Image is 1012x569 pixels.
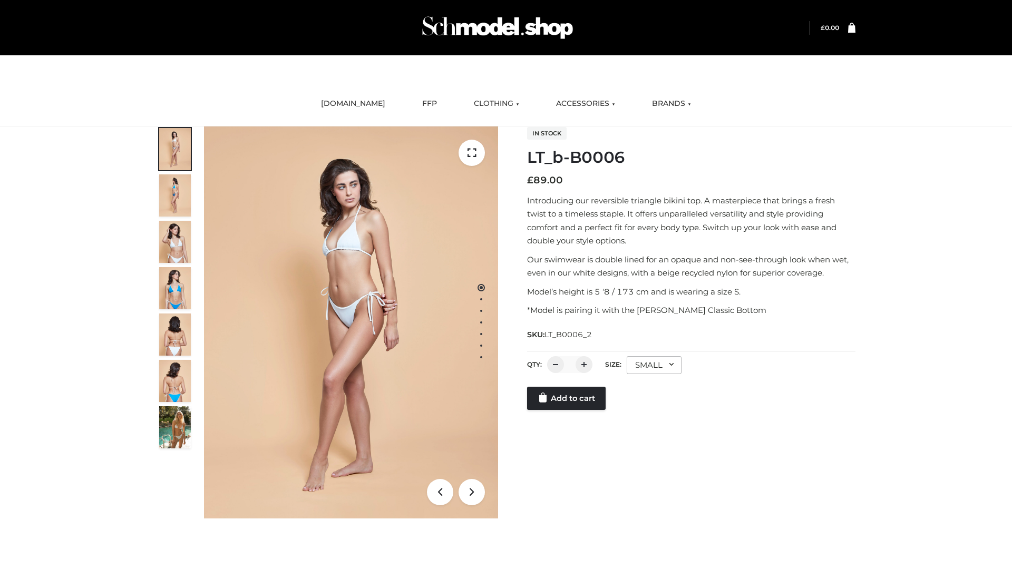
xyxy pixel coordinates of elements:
[466,92,527,115] a: CLOTHING
[527,148,855,167] h1: LT_b-B0006
[821,24,839,32] a: £0.00
[644,92,699,115] a: BRANDS
[419,7,577,48] img: Schmodel Admin 964
[527,360,542,368] label: QTY:
[821,24,839,32] bdi: 0.00
[544,330,592,339] span: LT_B0006_2
[159,128,191,170] img: ArielClassicBikiniTop_CloudNine_AzureSky_OW114ECO_1-scaled.jpg
[527,328,593,341] span: SKU:
[527,174,533,186] span: £
[159,406,191,448] img: Arieltop_CloudNine_AzureSky2.jpg
[159,267,191,309] img: ArielClassicBikiniTop_CloudNine_AzureSky_OW114ECO_4-scaled.jpg
[548,92,623,115] a: ACCESSORIES
[821,24,825,32] span: £
[527,387,606,410] a: Add to cart
[414,92,445,115] a: FFP
[627,356,682,374] div: SMALL
[159,313,191,356] img: ArielClassicBikiniTop_CloudNine_AzureSky_OW114ECO_7-scaled.jpg
[527,303,855,317] p: *Model is pairing it with the [PERSON_NAME] Classic Bottom
[159,221,191,263] img: ArielClassicBikiniTop_CloudNine_AzureSky_OW114ECO_3-scaled.jpg
[605,360,621,368] label: Size:
[159,174,191,217] img: ArielClassicBikiniTop_CloudNine_AzureSky_OW114ECO_2-scaled.jpg
[159,360,191,402] img: ArielClassicBikiniTop_CloudNine_AzureSky_OW114ECO_8-scaled.jpg
[527,127,567,140] span: In stock
[204,126,498,518] img: LT_b-B0006
[527,253,855,280] p: Our swimwear is double lined for an opaque and non-see-through look when wet, even in our white d...
[527,174,563,186] bdi: 89.00
[313,92,393,115] a: [DOMAIN_NAME]
[527,194,855,248] p: Introducing our reversible triangle bikini top. A masterpiece that brings a fresh twist to a time...
[527,285,855,299] p: Model’s height is 5 ‘8 / 173 cm and is wearing a size S.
